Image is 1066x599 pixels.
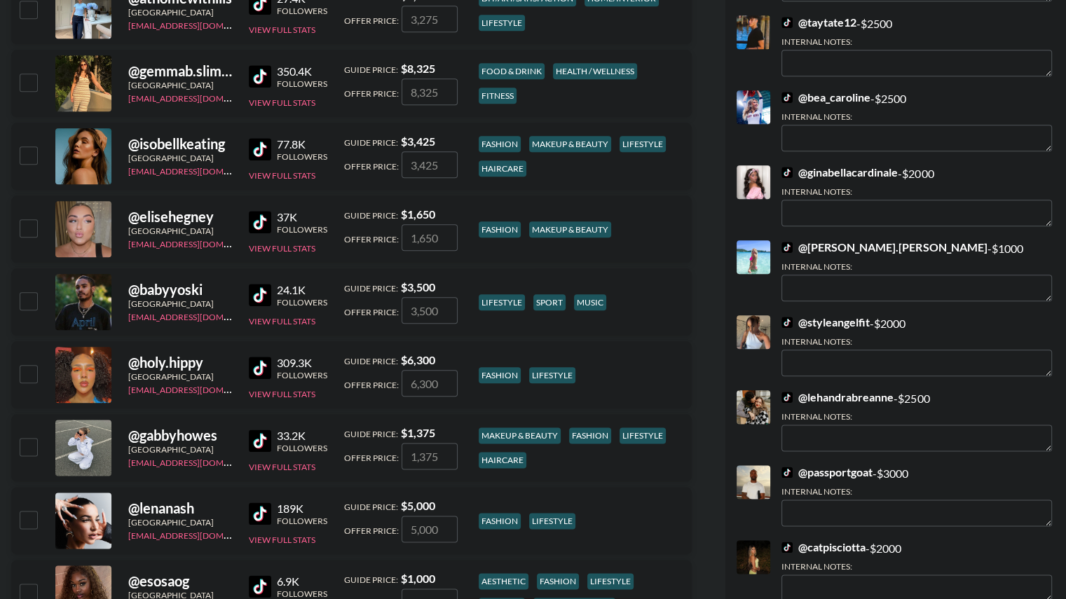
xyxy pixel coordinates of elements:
img: TikTok [781,317,793,328]
a: [EMAIL_ADDRESS][DOMAIN_NAME] [128,382,269,395]
div: sport [533,294,566,310]
div: Internal Notes: [781,186,1052,197]
button: View Full Stats [249,535,315,545]
a: @lehandrabreanne [781,390,894,404]
div: Internal Notes: [781,411,1052,422]
div: haircare [479,160,526,177]
div: [GEOGRAPHIC_DATA] [128,517,232,528]
div: @ gabbyhowes [128,427,232,444]
input: 3,425 [402,151,458,178]
a: @ginabellacardinale [781,165,898,179]
div: music [574,294,606,310]
a: [EMAIL_ADDRESS][DOMAIN_NAME] [128,309,269,322]
a: [EMAIL_ADDRESS][DOMAIN_NAME] [128,528,269,541]
div: Followers [277,297,327,308]
img: TikTok [781,17,793,28]
div: @ holy.hippy [128,354,232,371]
div: - $ 2500 [781,390,1052,451]
span: Offer Price: [344,307,399,317]
strong: $ 8,325 [401,62,435,75]
span: Guide Price: [344,64,398,75]
button: View Full Stats [249,243,315,254]
div: 24.1K [277,283,327,297]
span: Offer Price: [344,525,399,536]
div: aesthetic [479,573,528,589]
a: [EMAIL_ADDRESS][DOMAIN_NAME] [128,236,269,249]
div: - $ 1000 [781,240,1052,301]
div: haircare [479,452,526,468]
strong: $ 1,375 [401,426,435,439]
img: TikTok [781,167,793,178]
div: fashion [479,221,521,237]
div: Followers [277,78,327,89]
div: 37K [277,210,327,224]
button: View Full Stats [249,389,315,399]
a: [EMAIL_ADDRESS][DOMAIN_NAME] [128,455,269,468]
div: Followers [277,151,327,162]
span: Offer Price: [344,380,399,390]
a: [EMAIL_ADDRESS][DOMAIN_NAME] [128,18,269,31]
input: 6,300 [402,370,458,397]
div: [GEOGRAPHIC_DATA] [128,80,232,90]
span: Offer Price: [344,15,399,26]
img: TikTok [781,467,793,478]
img: TikTok [249,502,271,525]
strong: $ 6,300 [401,353,435,366]
div: fashion [479,136,521,152]
div: Followers [277,588,327,599]
input: 1,650 [402,224,458,251]
span: Guide Price: [344,137,398,148]
div: fashion [479,513,521,529]
a: @styleangelfit [781,315,870,329]
div: 33.2K [277,429,327,443]
div: @ gemmab.slimmingx [128,62,232,80]
div: fashion [479,367,521,383]
span: Guide Price: [344,502,398,512]
div: Internal Notes: [781,486,1052,497]
a: [EMAIL_ADDRESS][DOMAIN_NAME] [128,163,269,177]
div: @ babyyoski [128,281,232,298]
div: @ lenanash [128,500,232,517]
div: [GEOGRAPHIC_DATA] [128,153,232,163]
img: TikTok [249,211,271,233]
div: [GEOGRAPHIC_DATA] [128,226,232,236]
div: Internal Notes: [781,336,1052,347]
a: @catpisciotta [781,540,866,554]
img: TikTok [781,242,793,253]
div: fashion [537,573,579,589]
div: [GEOGRAPHIC_DATA] [128,371,232,382]
span: Offer Price: [344,161,399,172]
button: View Full Stats [249,25,315,35]
img: TikTok [249,357,271,379]
div: 6.9K [277,574,327,588]
span: Guide Price: [344,210,398,221]
strong: $ 1,650 [401,207,435,221]
span: Guide Price: [344,356,398,366]
div: Internal Notes: [781,261,1052,272]
div: @ isobellkeating [128,135,232,153]
div: lifestyle [479,294,525,310]
div: Followers [277,516,327,526]
div: makeup & beauty [529,221,611,237]
div: 77.8K [277,137,327,151]
strong: $ 1,000 [401,572,435,585]
div: lifestyle [479,15,525,31]
div: Followers [277,443,327,453]
div: fashion [569,427,611,443]
img: TikTok [249,138,271,160]
a: @passportgoat [781,465,873,479]
div: @ esosaog [128,572,232,590]
div: lifestyle [529,367,575,383]
img: TikTok [781,92,793,103]
div: makeup & beauty [479,427,561,443]
div: - $ 3000 [781,465,1052,526]
div: [GEOGRAPHIC_DATA] [128,444,232,455]
span: Offer Price: [344,88,399,99]
strong: $ 3,500 [401,280,435,294]
strong: $ 5,000 [401,499,435,512]
div: lifestyle [620,136,666,152]
div: food & drink [479,63,545,79]
input: 8,325 [402,78,458,105]
a: @[PERSON_NAME].[PERSON_NAME] [781,240,987,254]
div: 309.3K [277,356,327,370]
